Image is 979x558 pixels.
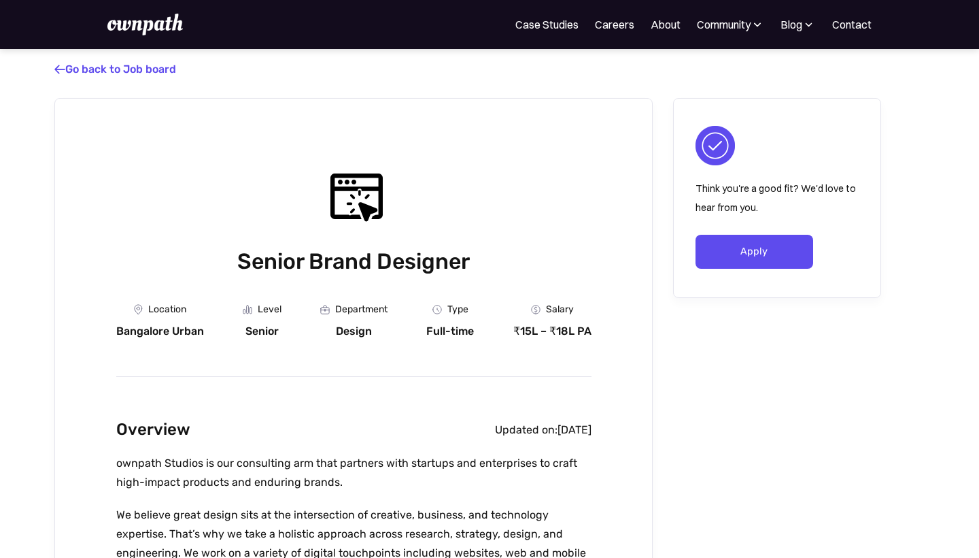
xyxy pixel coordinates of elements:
[697,16,751,33] div: Community
[651,16,681,33] a: About
[515,16,579,33] a: Case Studies
[695,179,859,217] p: Think you're a good fit? We'd love to hear from you.
[695,235,813,269] a: Apply
[134,304,143,315] img: Location Icon - Job Board X Webflow Template
[116,246,591,277] h1: Senior Brand Designer
[595,16,634,33] a: Careers
[495,423,557,437] div: Updated on:
[258,304,281,315] div: Level
[513,325,591,338] div: ₹15L – ₹18L PA
[447,304,468,315] div: Type
[245,325,279,338] div: Senior
[780,16,816,33] div: Blog
[546,304,574,315] div: Salary
[335,304,388,315] div: Department
[116,325,204,338] div: Bangalore Urban
[557,423,591,437] div: [DATE]
[148,304,186,315] div: Location
[54,63,176,76] a: Go back to Job board
[116,454,591,492] p: ownpath Studios is our consulting arm that partners with startups and enterprises to craft high-i...
[832,16,872,33] a: Contact
[697,16,764,33] div: Community
[531,305,540,314] img: Money Icon - Job Board X Webflow Template
[780,16,802,33] div: Blog
[336,325,372,338] div: Design
[54,63,65,76] span: 
[320,305,330,314] img: Portfolio Icon - Job Board X Webflow Template
[243,305,252,314] img: Graph Icon - Job Board X Webflow Template
[116,416,190,443] h2: Overview
[426,325,474,338] div: Full-time
[432,305,442,314] img: Clock Icon - Job Board X Webflow Template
